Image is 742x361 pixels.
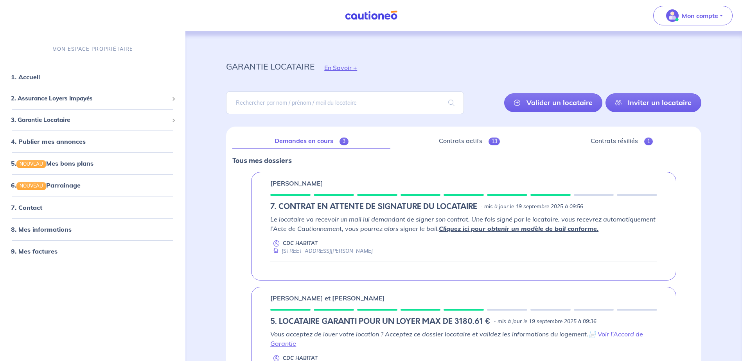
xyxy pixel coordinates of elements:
[270,247,373,255] div: [STREET_ADDRESS][PERSON_NAME]
[3,200,182,215] div: 7. Contact
[494,318,596,325] p: - mis à jour le 19 septembre 2025 à 09:36
[3,113,182,128] div: 3. Garantie Locataire
[397,133,542,149] a: Contrats actifs13
[283,239,318,247] p: CDC HABITAT
[270,202,477,211] h5: 7. CONTRAT EN ATTENTE DE SIGNATURE DU LOCATAIRE
[226,59,314,73] p: garantie locataire
[3,243,182,259] div: 9. Mes factures
[644,138,653,145] span: 1
[11,138,86,146] a: 4. Publier mes annonces
[682,11,718,20] p: Mon compte
[3,222,182,237] div: 8. Mes informations
[11,204,42,211] a: 7. Contact
[226,91,464,114] input: Rechercher par nom / prénom / mail du locataire
[270,317,490,326] h5: 5. LOCATAIRE GARANTI POUR UN LOYER MAX DE 3180.61 €
[232,133,390,149] a: Demandes en cours3
[666,9,679,22] img: illu_account_valid_menu.svg
[270,317,657,326] div: state: LANDLORD-CONTACT-IN-PENDING, Context: IN-LANDLORD,IN-LANDLORD
[653,6,733,25] button: illu_account_valid_menu.svgMon compte
[504,93,602,112] a: Valider un locataire
[605,93,701,112] a: Inviter un locataire
[52,45,133,53] p: MON ESPACE PROPRIÉTAIRE
[3,156,182,172] div: 5.NOUVEAUMes bons plans
[3,70,182,85] div: 1. Accueil
[342,11,401,20] img: Cautioneo
[3,178,182,193] div: 6.NOUVEAUParrainage
[439,225,598,232] a: Cliquez ici pour obtenir un modèle de bail conforme.
[314,56,367,79] button: En Savoir +
[3,91,182,107] div: 2. Assurance Loyers Impayés
[11,160,93,168] a: 5.NOUVEAUMes bons plans
[11,225,72,233] a: 8. Mes informations
[270,202,657,211] div: state: RENTER-PAYMENT-METHOD-IN-PROGRESS, Context: IN-LANDLORD,IS-GL-CAUTION-IN-LANDLORD
[340,138,349,145] span: 3
[548,133,695,149] a: Contrats résiliés1
[480,203,583,211] p: - mis à jour le 19 septembre 2025 à 09:56
[270,293,385,303] p: [PERSON_NAME] et [PERSON_NAME]
[439,92,464,114] span: search
[3,134,182,150] div: 4. Publier mes annonces
[270,330,643,347] em: Vous acceptez de louer votre location ? Acceptez ce dossier locataire et validez les informations...
[232,155,695,166] p: Tous mes dossiers
[11,73,40,81] a: 1. Accueil
[270,215,656,232] em: Le locataire va recevoir un mail lui demandant de signer son contrat. Une fois signé par le locat...
[11,247,57,255] a: 9. Mes factures
[11,116,169,125] span: 3. Garantie Locataire
[11,182,81,189] a: 6.NOUVEAUParrainage
[270,179,323,188] p: [PERSON_NAME]
[489,138,500,145] span: 13
[11,95,169,104] span: 2. Assurance Loyers Impayés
